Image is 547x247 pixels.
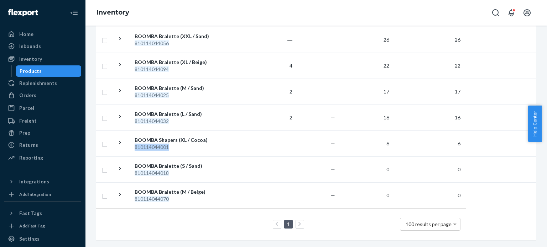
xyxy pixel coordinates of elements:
[331,63,335,69] span: —
[331,114,335,120] span: —
[19,31,33,38] div: Home
[4,41,81,52] a: Inbounds
[252,104,295,130] td: 2
[520,6,534,20] button: Open account menu
[4,115,81,127] a: Freight
[252,79,295,104] td: 2
[19,43,41,50] div: Inbounds
[455,166,463,172] span: 0
[4,222,81,230] a: Add Fast Tag
[135,85,209,92] div: BOOMBA Bralette (M / Sand)
[331,166,335,172] span: —
[19,104,34,112] div: Parcel
[252,156,295,182] td: ―
[384,192,392,198] span: 0
[19,191,51,197] div: Add Integration
[135,66,169,72] em: 810114044094
[19,210,42,217] div: Fast Tags
[135,196,169,202] em: 810114044070
[135,111,209,118] div: BOOMBA Bralette (L / Sand)
[381,37,392,43] span: 26
[135,40,169,46] em: 810114044056
[384,166,392,172] span: 0
[384,140,392,146] span: 6
[452,114,463,120] span: 16
[252,53,295,79] td: 4
[4,28,81,40] a: Home
[135,92,169,98] em: 810114044025
[20,68,42,75] div: Products
[286,221,291,227] a: Page 1 is your current page
[4,139,81,151] a: Returns
[331,192,335,198] span: —
[452,88,463,95] span: 17
[452,63,463,69] span: 22
[4,53,81,65] a: Inventory
[19,178,49,185] div: Integrations
[135,162,209,170] div: BOOMBA Bralette (S / Sand)
[331,88,335,95] span: —
[19,141,38,149] div: Returns
[4,152,81,163] a: Reporting
[4,176,81,187] button: Integrations
[4,90,81,101] a: Orders
[331,140,335,146] span: —
[135,144,169,150] em: 810114044001
[135,188,209,195] div: BOOMBA Bralette (M / Beige)
[4,233,81,245] a: Settings
[135,136,209,144] div: BOOMBA Shapers (XL / Cocoa)
[331,37,335,43] span: —
[452,37,463,43] span: 26
[19,129,30,136] div: Prep
[97,9,129,16] a: Inventory
[19,55,42,63] div: Inventory
[91,2,135,23] ol: breadcrumbs
[381,63,392,69] span: 22
[19,235,40,242] div: Settings
[19,117,37,124] div: Freight
[252,27,295,53] td: ―
[489,6,503,20] button: Open Search Box
[528,106,542,142] button: Help Center
[4,102,81,114] a: Parcel
[252,130,295,156] td: ―
[19,154,43,161] div: Reporting
[16,65,82,77] a: Products
[381,88,392,95] span: 17
[135,59,209,66] div: BOOMBA Bralette (XL / Beige)
[406,221,452,227] span: 100 results per page
[4,190,81,199] a: Add Integration
[135,33,209,40] div: BOOMBA Bralette (XXL / Sand)
[4,77,81,89] a: Replenishments
[455,140,463,146] span: 6
[4,208,81,219] button: Fast Tags
[252,182,295,208] td: ―
[19,80,57,87] div: Replenishments
[8,9,38,16] img: Flexport logo
[504,6,519,20] button: Open notifications
[4,127,81,139] a: Prep
[135,118,169,124] em: 810114044032
[381,114,392,120] span: 16
[455,192,463,198] span: 0
[19,92,36,99] div: Orders
[19,223,45,229] div: Add Fast Tag
[67,6,81,20] button: Close Navigation
[135,170,169,176] em: 810114044018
